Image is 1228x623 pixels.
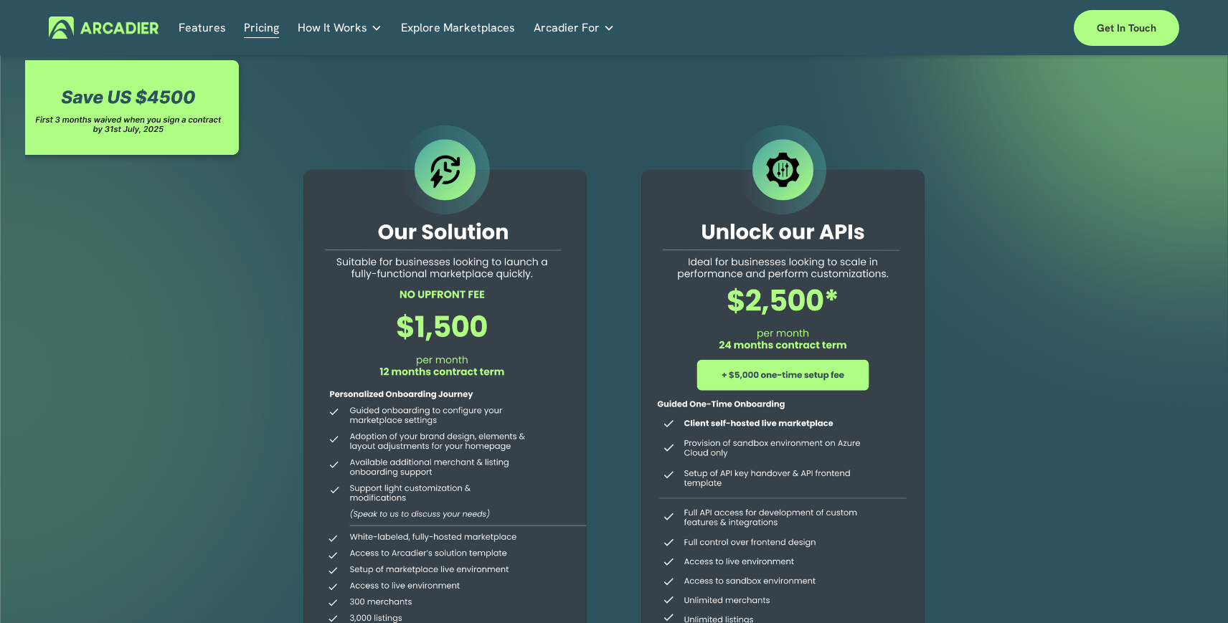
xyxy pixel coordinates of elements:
a: folder dropdown [534,16,615,39]
a: folder dropdown [298,16,382,39]
span: How It Works [298,18,367,38]
span: Arcadier For [534,18,600,38]
a: Explore Marketplaces [401,16,515,39]
img: Arcadier [49,16,159,39]
a: Get in touch [1074,10,1179,46]
a: Features [179,16,226,39]
a: Pricing [244,16,279,39]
